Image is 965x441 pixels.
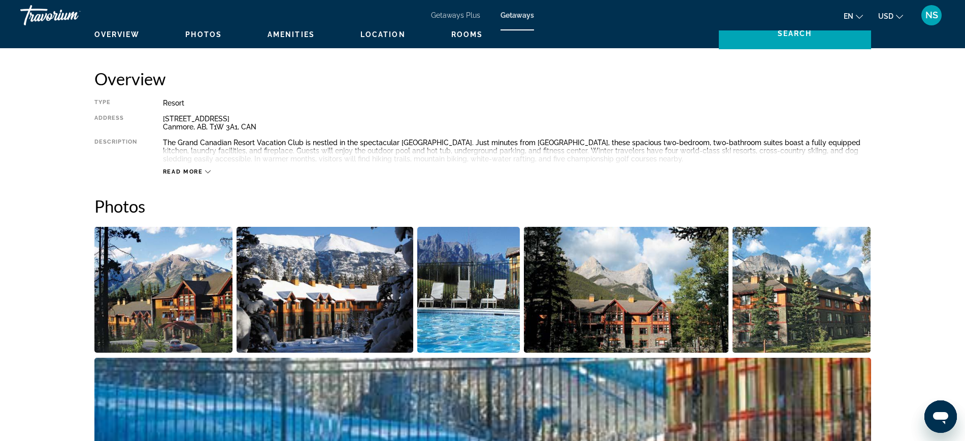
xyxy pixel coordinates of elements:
button: Open full-screen image slider [94,226,233,353]
iframe: Button to launch messaging window [924,400,957,433]
button: Change language [844,9,863,23]
div: The Grand Canadian Resort Vacation Club is nestled in the spectacular [GEOGRAPHIC_DATA]. Just min... [163,139,871,163]
span: Read more [163,168,203,175]
div: Address [94,115,138,131]
div: [STREET_ADDRESS] Canmore, AB, T1W 3A1, CAN [163,115,871,131]
button: Location [360,30,406,39]
button: Change currency [878,9,903,23]
button: User Menu [918,5,945,26]
button: Search [719,18,871,49]
button: Open full-screen image slider [733,226,871,353]
span: NS [925,10,938,20]
button: Read more [163,168,211,176]
button: Open full-screen image slider [237,226,413,353]
span: en [844,12,853,20]
div: Resort [163,99,871,107]
button: Amenities [268,30,315,39]
button: Open full-screen image slider [417,226,520,353]
span: USD [878,12,893,20]
div: Type [94,99,138,107]
button: Overview [94,30,140,39]
a: Getaways Plus [431,11,480,19]
a: Getaways [501,11,534,19]
button: Open full-screen image slider [524,226,728,353]
button: Rooms [451,30,483,39]
a: Travorium [20,2,122,28]
div: Description [94,139,138,163]
button: Photos [185,30,222,39]
h2: Overview [94,69,871,89]
span: Search [778,29,812,38]
h2: Photos [94,196,871,216]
